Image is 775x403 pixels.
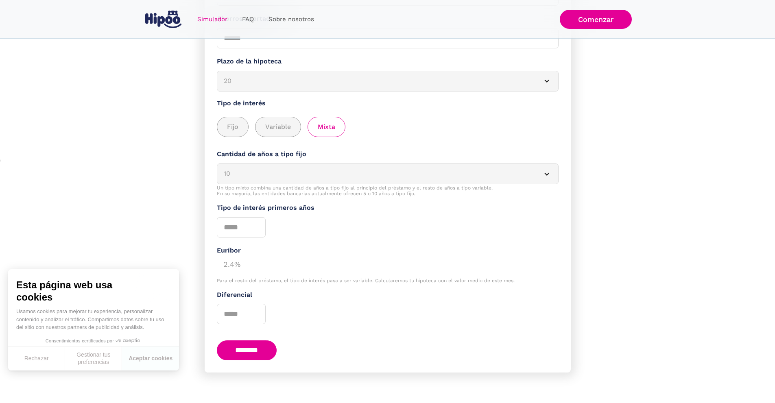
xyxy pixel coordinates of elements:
a: FAQ [235,11,261,27]
label: Plazo de la hipoteca [217,57,559,67]
div: Un tipo mixto combina una cantidad de años a tipo fijo al principio del préstamo y el resto de añ... [217,185,559,197]
label: Tipo de interés primeros años [217,203,559,213]
label: Tipo de interés [217,98,559,109]
div: 10 [224,169,532,179]
a: Simulador [190,11,235,27]
a: home [144,7,183,31]
div: add_description_here [217,117,559,137]
label: Diferencial [217,290,559,300]
a: Comenzar [560,10,632,29]
div: Para el resto del préstamo, el tipo de interés pasa a ser variable. Calcularemos tu hipoteca con ... [217,278,559,283]
article: 20 [217,71,559,91]
div: 2.4% [217,255,559,272]
div: 20 [224,76,532,86]
article: 10 [217,163,559,184]
span: Mixta [318,122,335,132]
div: Euríbor [217,246,559,256]
label: Cantidad de años a tipo fijo [217,149,559,159]
a: Sobre nosotros [261,11,321,27]
span: Fijo [227,122,238,132]
span: Variable [265,122,291,132]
